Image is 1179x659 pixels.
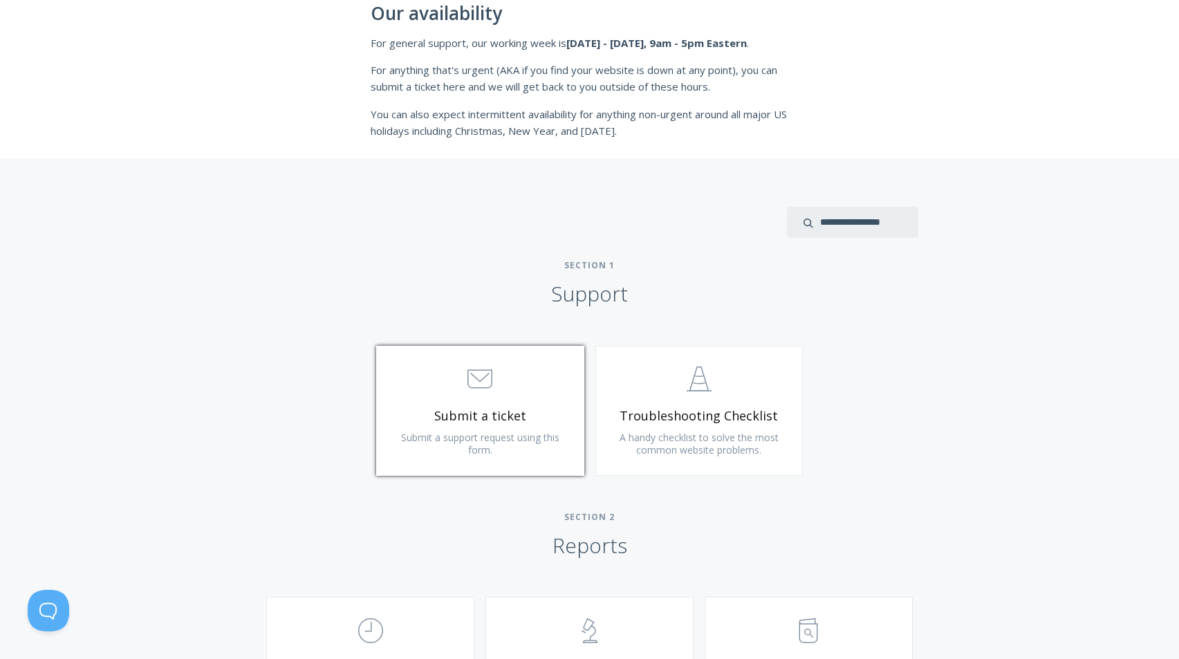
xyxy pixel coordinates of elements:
span: Submit a support request using this form. [401,431,559,456]
a: Submit a ticket Submit a support request using this form. [376,346,584,476]
span: A handy checklist to solve the most common website problems. [620,431,779,456]
strong: [DATE] - [DATE], 9am - 5pm Eastern [566,36,747,50]
h2: Our availability [371,3,809,24]
a: Troubleshooting Checklist A handy checklist to solve the most common website problems. [595,346,804,476]
span: Submit a ticket [398,408,563,424]
input: search input [787,207,918,238]
span: Troubleshooting Checklist [617,408,782,424]
p: For anything that's urgent (AKA if you find your website is down at any point), you can submit a ... [371,62,809,95]
p: For general support, our working week is . [371,35,809,51]
p: You can also expect intermittent availability for anything non-urgent around all major US holiday... [371,106,809,140]
iframe: Toggle Customer Support [28,590,69,631]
